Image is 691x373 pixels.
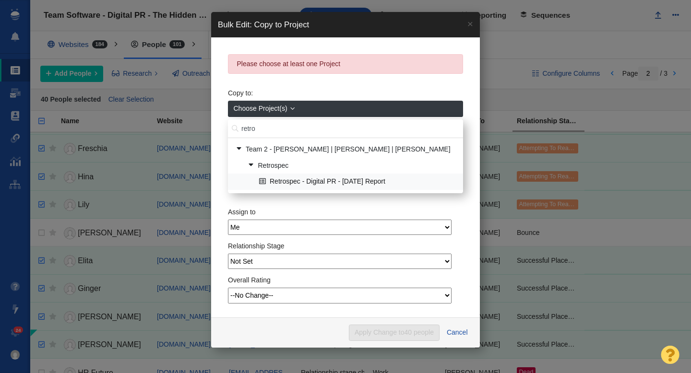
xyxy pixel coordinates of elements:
a: × [461,12,480,35]
button: Cancel [441,325,473,341]
div: Please choose at least one Project [228,54,463,74]
span: people [414,328,434,336]
label: Relationship Stage [228,242,285,250]
em: Apply Change to [355,328,434,336]
span: Bulk Edit: [218,20,252,29]
button: Apply Change to40 people [349,325,439,341]
a: Retrospec - Digital PR - [DATE] Report [257,175,458,189]
label: Copy to: [228,89,253,97]
input: Search... [228,119,463,138]
span: Choose Project(s) [234,104,287,114]
label: Overall Rating [228,276,271,284]
span: 40 [405,328,412,336]
span: Copy to Project [254,20,310,29]
a: Retrospec [245,158,458,173]
label: Assign to [228,208,256,216]
a: Team 2 - [PERSON_NAME] | [PERSON_NAME] | [PERSON_NAME] [233,142,458,157]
